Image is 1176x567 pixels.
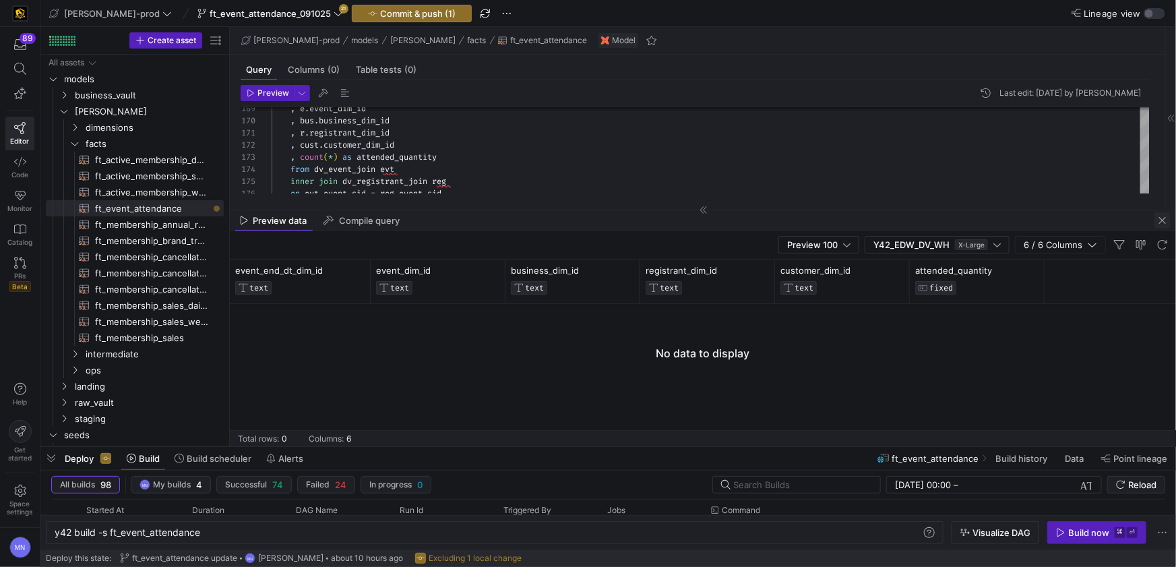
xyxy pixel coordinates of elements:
[241,151,255,163] div: 173
[5,2,34,25] a: https://storage.googleapis.com/y42-prod-data-exchange/images/uAsz27BndGEK0hZWDFeOjoxA7jCwgK9jE472...
[46,233,224,249] div: Press SPACE to select this row.
[1095,447,1173,470] button: Point lineage
[333,152,338,162] span: )
[95,330,208,346] span: ft_membership_sales​​​​​​​​​​
[46,249,224,265] a: ft_membership_cancellations_daily_forecast​​​​​​​​​​
[46,184,224,200] a: ft_active_membership_weekly_forecast​​​​​​​​​​
[46,554,111,563] span: Deploy this state:
[7,238,32,246] span: Catalog
[361,476,431,494] button: In progress0
[249,283,268,293] span: TEXT
[11,171,28,179] span: Code
[290,140,295,150] span: ,
[95,233,208,249] span: ft_membership_brand_transfer​​​​​​​​​​
[216,476,292,494] button: Successful74
[989,447,1056,470] button: Build history
[46,71,224,87] div: Press SPACE to select this row.
[5,533,34,562] button: MN
[51,476,120,494] button: All builds98
[733,479,869,490] input: Search Builds
[300,140,319,150] span: cust
[46,443,224,459] div: Press SPACE to select this row.
[241,139,255,151] div: 172
[46,314,224,330] div: Press SPACE to select this row.
[46,411,224,427] div: Press SPACE to select this row.
[13,7,27,20] img: https://storage.googleapis.com/y42-prod-data-exchange/images/uAsz27BndGEK0hZWDFeOjoxA7jCwgK9jE472...
[352,36,379,45] span: models
[352,5,472,22] button: Commit & push (1)
[75,379,222,394] span: landing
[780,265,850,276] span: customer_dim_id
[929,283,953,293] span: FIXED
[356,65,416,74] span: Table tests
[210,8,331,19] span: ft_event_attendance_091025
[7,500,33,516] span: Space settings
[64,71,222,87] span: models
[11,398,28,406] span: Help
[241,187,255,200] div: 176
[972,527,1030,538] span: Visualize DAG
[241,175,255,187] div: 175
[995,453,1047,464] span: Build history
[9,537,31,558] div: MN
[1065,453,1084,464] span: Data
[290,115,295,126] span: ,
[245,553,255,564] div: MN
[46,168,224,184] div: Press SPACE to select this row.
[95,298,208,314] span: ft_membership_sales_daily_forecast​​​​​​​​​​
[257,88,289,98] span: Preview
[95,152,208,168] span: ft_active_membership_daily_forecast​​​​​​​​​​
[235,265,323,276] span: event_end_dt_dim_id
[46,55,224,71] div: Press SPACE to select this row.
[297,476,355,494] button: Failed24
[46,297,224,314] div: Press SPACE to select this row.
[1068,527,1109,538] div: Build now
[646,265,717,276] span: registrant_dim_id
[400,506,423,515] span: Run Id
[20,33,36,44] div: 89
[46,362,224,378] div: Press SPACE to select this row.
[86,506,124,515] span: Started At
[305,127,309,138] span: .
[241,85,294,101] button: Preview
[342,176,427,187] span: dv_registrant_join
[722,506,760,515] span: Command
[75,104,222,119] span: [PERSON_NAME]
[346,434,351,444] div: 6
[196,479,202,490] span: 4
[892,453,979,464] span: ft_event_attendance
[260,447,309,470] button: Alerts
[342,152,352,162] span: as
[309,434,344,444] div: Columns:
[511,265,579,276] span: business_dim_id
[131,476,211,494] button: MNMy builds4
[75,444,208,459] span: rate_plan_lookup​​​​​​
[915,265,992,276] span: attended_quantity
[331,554,403,563] span: about 10 hours ago
[290,176,314,187] span: inner
[14,272,26,280] span: PRs
[1113,453,1167,464] span: Point lineage
[46,184,224,200] div: Press SPACE to select this row.
[9,281,31,292] span: Beta
[148,36,196,45] span: Create asset
[1107,476,1165,494] button: Reload
[380,188,394,199] span: reg
[380,8,456,19] span: Commit & push (1)
[140,479,150,490] div: MN
[319,188,323,199] span: .
[5,150,34,184] a: Code
[46,168,224,184] a: ft_active_membership_snapshot​​​​​​​​​​
[117,549,406,567] button: ft_event_attendance updateMN[PERSON_NAME]about 10 hours ago
[95,201,208,216] span: ft_event_attendance​​​​​​​​​​
[290,127,295,138] span: ,
[387,32,459,49] button: [PERSON_NAME]
[290,164,309,175] span: from
[46,136,224,152] div: Press SPACE to select this row.
[348,32,382,49] button: models
[371,188,375,199] span: =
[246,65,272,74] span: Query
[290,188,300,199] span: on
[510,36,587,45] span: ft_event_attendance
[1059,447,1092,470] button: Data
